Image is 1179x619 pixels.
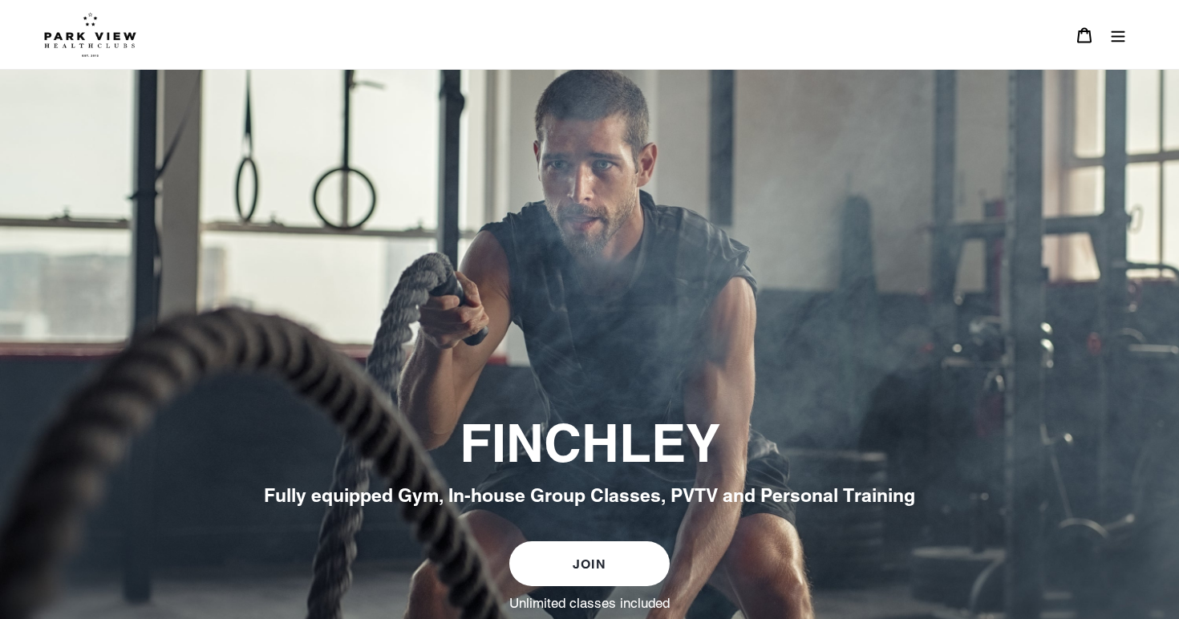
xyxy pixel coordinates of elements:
[152,413,1027,475] h2: FINCHLEY
[264,484,915,506] span: Fully equipped Gym, In-house Group Classes, PVTV and Personal Training
[509,541,670,586] a: JOIN
[509,594,670,612] label: Unlimited classes included
[1101,18,1135,52] button: Menu
[44,12,136,57] img: Park view health clubs is a gym near you.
